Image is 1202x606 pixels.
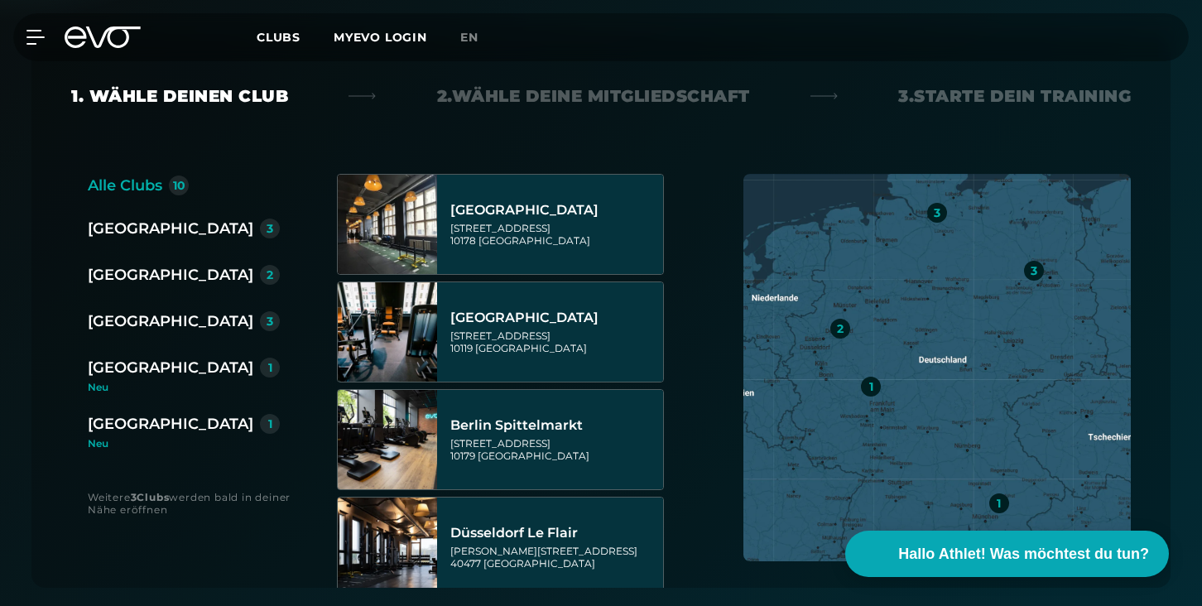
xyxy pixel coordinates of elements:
[267,223,273,234] div: 3
[88,174,162,197] div: Alle Clubs
[898,84,1131,108] div: 3. Starte dein Training
[88,491,304,516] div: Weitere werden bald in deiner Nähe eröffnen
[460,28,498,47] a: en
[88,439,280,449] div: Neu
[869,381,873,392] div: 1
[257,30,300,45] span: Clubs
[934,207,940,219] div: 3
[997,498,1001,509] div: 1
[437,84,750,108] div: 2. Wähle deine Mitgliedschaft
[338,282,437,382] img: Berlin Rosenthaler Platz
[173,180,185,191] div: 10
[845,531,1169,577] button: Hallo Athlet! Was möchtest du tun?
[268,362,272,373] div: 1
[88,217,253,240] div: [GEOGRAPHIC_DATA]
[267,315,273,327] div: 3
[1031,265,1037,277] div: 3
[450,202,658,219] div: [GEOGRAPHIC_DATA]
[257,29,334,45] a: Clubs
[338,498,437,597] img: Düsseldorf Le Flair
[450,222,658,247] div: [STREET_ADDRESS] 10178 [GEOGRAPHIC_DATA]
[88,310,253,333] div: [GEOGRAPHIC_DATA]
[268,418,272,430] div: 1
[450,417,658,434] div: Berlin Spittelmarkt
[837,323,844,334] div: 2
[450,525,658,541] div: Düsseldorf Le Flair
[743,174,1131,561] img: map
[267,269,273,281] div: 2
[450,437,658,462] div: [STREET_ADDRESS] 10179 [GEOGRAPHIC_DATA]
[338,175,437,274] img: Berlin Alexanderplatz
[71,84,288,108] div: 1. Wähle deinen Club
[460,30,478,45] span: en
[450,329,658,354] div: [STREET_ADDRESS] 10119 [GEOGRAPHIC_DATA]
[88,382,293,392] div: Neu
[88,263,253,286] div: [GEOGRAPHIC_DATA]
[898,543,1149,565] span: Hallo Athlet! Was möchtest du tun?
[450,310,658,326] div: [GEOGRAPHIC_DATA]
[88,356,253,379] div: [GEOGRAPHIC_DATA]
[338,390,437,489] img: Berlin Spittelmarkt
[131,491,137,503] strong: 3
[88,412,253,435] div: [GEOGRAPHIC_DATA]
[137,491,169,503] strong: Clubs
[450,545,658,570] div: [PERSON_NAME][STREET_ADDRESS] 40477 [GEOGRAPHIC_DATA]
[334,30,427,45] a: MYEVO LOGIN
